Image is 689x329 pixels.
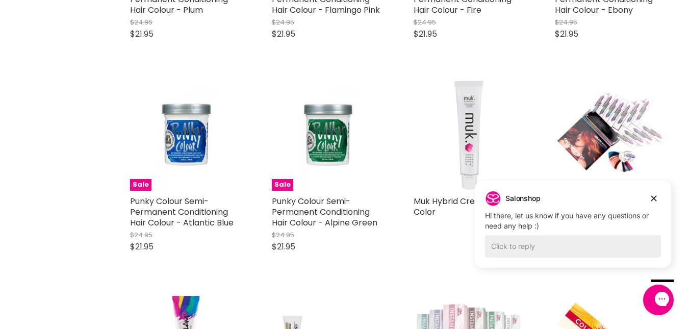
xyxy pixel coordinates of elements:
span: Sale [130,179,151,191]
span: $21.95 [130,28,154,40]
span: $24.95 [272,230,294,240]
img: Punky Colour Semi-Permanent Conditioning Hair Colour - Atlantic Blue [149,80,222,191]
span: $24.95 [130,17,152,27]
a: Punky Colour Semi-Permanent Conditioning Hair Colour - Alpine Green [272,195,377,229]
span: $21.95 [272,28,295,40]
span: $21.95 [555,28,578,40]
span: $21.95 [130,241,154,252]
img: Muk Hybrid Cream Hair Color [422,80,515,191]
span: $24.95 [130,230,152,240]
iframe: Gorgias live chat messenger [638,281,679,319]
iframe: Gorgias live chat campaigns [467,179,679,283]
a: Punky Colour Semi-Permanent Conditioning Hair Colour - Alpine GreenSale [272,80,383,191]
a: Punky Colour Semi-Permanent Conditioning Hair Colour - Atlantic Blue [130,195,234,229]
span: $24.95 [414,17,436,27]
a: Muk Hybrid Cream Hair Color [414,195,506,218]
span: Sale [272,179,293,191]
img: Punky Colour Semi-Permanent Conditioning Hair Colour - Alpine Green [291,80,364,191]
span: $21.95 [414,28,437,40]
a: Punky Colour Semi-Permanent Conditioning Hair Colour - Atlantic BlueSale [130,80,241,191]
img: Keratin Complex Graffiti Glam Hair Colour - Try Me Kit [555,80,666,191]
span: $24.95 [555,17,577,27]
span: $21.95 [272,241,295,252]
span: $24.95 [272,17,294,27]
a: Muk Hybrid Cream Hair Color [414,80,525,191]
